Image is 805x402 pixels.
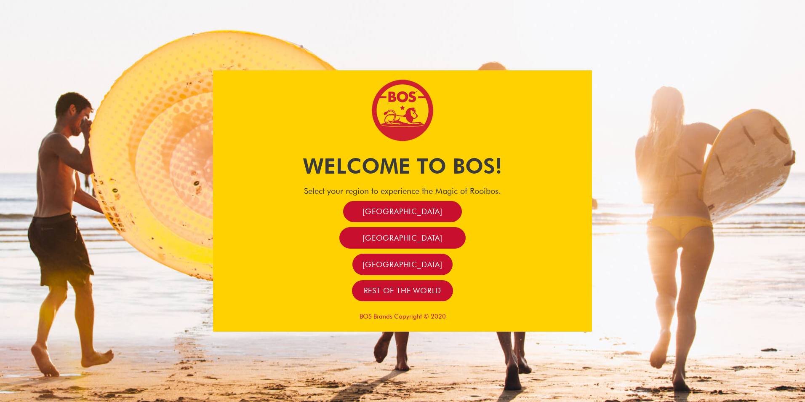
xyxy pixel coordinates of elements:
h1: Welcome to BOS! [213,151,592,181]
h4: Select your region to experience the Magic of Rooibos. [213,186,592,196]
a: [GEOGRAPHIC_DATA] [339,227,466,249]
a: [GEOGRAPHIC_DATA] [343,201,462,222]
a: [GEOGRAPHIC_DATA] [352,254,453,275]
span: Rest of the world [364,286,442,295]
span: [GEOGRAPHIC_DATA] [363,233,442,243]
img: Bos Brands [371,79,434,142]
span: [GEOGRAPHIC_DATA] [363,206,442,216]
p: BOS Brands Copyright © 2020 [213,313,592,320]
span: [GEOGRAPHIC_DATA] [363,260,442,269]
a: Rest of the world [352,280,453,302]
